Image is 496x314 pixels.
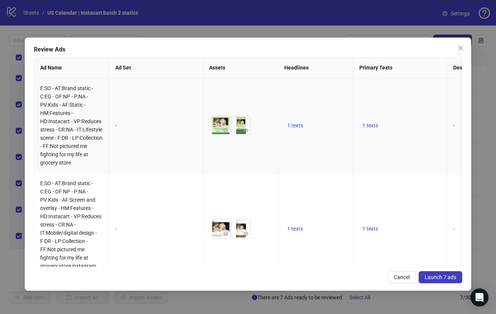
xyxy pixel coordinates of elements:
[223,128,228,133] span: eye
[34,57,109,78] th: Ad Name
[388,271,416,283] button: Cancel
[425,274,456,280] span: Launch 7 ads
[287,122,303,128] span: 1 texts
[211,116,230,135] img: Asset 1
[115,121,197,130] div: -
[284,121,306,130] button: 1 texts
[241,229,250,238] button: Preview
[453,226,455,232] span: -
[362,226,378,232] span: 1 texts
[243,128,249,133] span: eye
[221,126,230,135] button: Preview
[453,122,455,128] span: -
[221,229,230,238] button: Preview
[353,57,447,78] th: Primary Texts
[455,42,467,54] button: Close
[458,45,464,51] span: close
[115,225,197,233] div: -
[362,122,378,128] span: 1 texts
[34,45,462,54] div: Review Ads
[232,219,250,238] img: Asset 2
[40,85,103,166] span: E:SO - AT:Brand static - C:EG - OF:NP - P:NA - PV:Kids - AF:Static - HM:Features - HD:Instacart -...
[470,288,488,306] div: Open Intercom Messenger
[223,231,228,236] span: eye
[109,57,203,78] th: Ad Set
[243,231,249,236] span: eye
[232,116,250,135] img: Asset 2
[287,226,303,232] span: 1 texts
[203,57,278,78] th: Assets
[211,219,230,238] img: Asset 1
[241,126,250,135] button: Preview
[359,121,381,130] button: 1 texts
[394,274,410,280] span: Cancel
[359,224,381,233] button: 1 texts
[40,180,101,277] span: E:SO - AT:Brand static - C:EG - OF:NP - P:NA - PV:Kids - AF:Screen and overlay - HM:Features - HD...
[278,57,353,78] th: Headlines
[284,224,306,233] button: 1 texts
[419,271,462,283] button: Launch 7 ads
